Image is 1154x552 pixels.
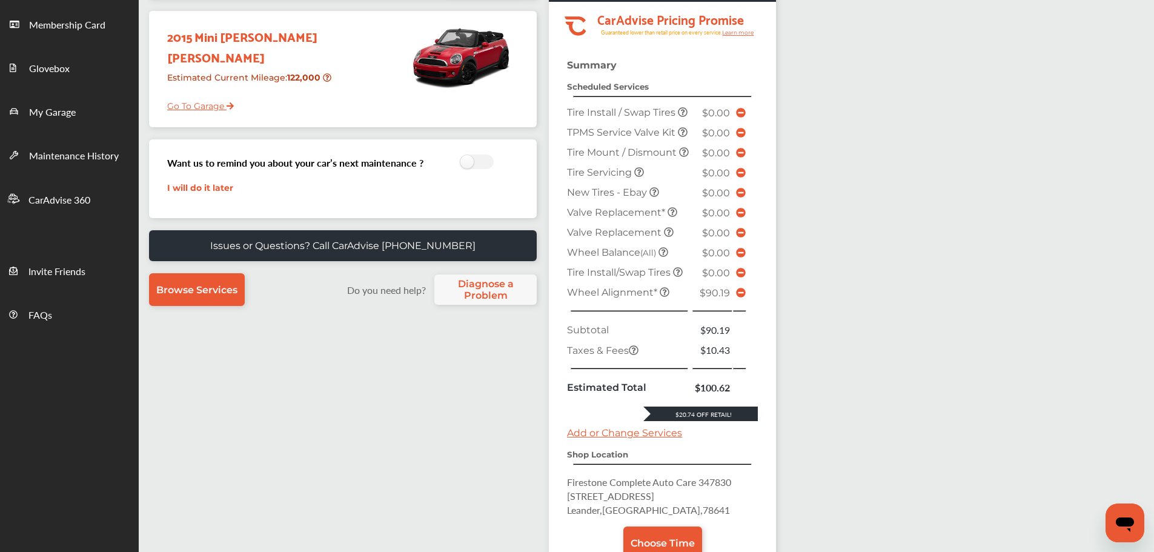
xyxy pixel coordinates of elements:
[287,72,323,83] strong: 122,000
[564,320,692,340] td: Subtotal
[643,410,758,419] div: $20.74 Off Retail!
[700,287,730,299] span: $90.19
[567,227,664,238] span: Valve Replacement
[567,187,649,198] span: New Tires - Ebay
[158,17,336,67] div: 2015 Mini [PERSON_NAME] [PERSON_NAME]
[1,45,138,89] a: Glovebox
[210,240,476,251] p: Issues or Questions? Call CarAdvise [PHONE_NUMBER]
[702,147,730,159] span: $0.00
[702,247,730,259] span: $0.00
[567,267,673,278] span: Tire Install/Swap Tires
[1,89,138,133] a: My Garage
[29,105,76,121] span: My Garage
[567,287,660,298] span: Wheel Alignment *
[567,127,678,138] span: TPMS Service Valve Kit
[29,18,105,33] span: Membership Card
[567,345,638,356] span: Taxes & Fees
[567,450,628,459] strong: Shop Location
[567,207,668,218] span: Valve Replacement*
[410,17,512,96] img: mobile_9893_st0640_046.jpg
[640,248,656,258] small: (All)
[158,67,336,98] div: Estimated Current Mileage :
[341,283,431,297] label: Do you need help?
[567,167,634,178] span: Tire Servicing
[28,308,52,324] span: FAQs
[567,427,682,439] a: Add or Change Services
[702,207,730,219] span: $0.00
[29,61,70,77] span: Glovebox
[1106,504,1144,542] iframe: Button to launch messaging window
[29,148,119,164] span: Maintenance History
[692,377,733,397] td: $100.62
[167,182,233,193] a: I will do it later
[567,489,654,503] span: [STREET_ADDRESS]
[567,107,678,118] span: Tire Install / Swap Tires
[440,278,531,301] span: Diagnose a Problem
[567,59,617,71] strong: Summary
[702,267,730,279] span: $0.00
[597,8,744,30] tspan: CarAdvise Pricing Promise
[702,187,730,199] span: $0.00
[631,537,695,549] span: Choose Time
[567,147,679,158] span: Tire Mount / Dismount
[601,28,722,36] tspan: Guaranteed lower than retail price on every service.
[567,475,731,489] span: Firestone Complete Auto Care 347830
[156,284,237,296] span: Browse Services
[567,247,658,258] span: Wheel Balance
[702,167,730,179] span: $0.00
[702,127,730,139] span: $0.00
[702,227,730,239] span: $0.00
[702,107,730,119] span: $0.00
[434,274,537,305] a: Diagnose a Problem
[692,320,733,340] td: $90.19
[28,264,85,280] span: Invite Friends
[567,503,730,517] span: Leander , [GEOGRAPHIC_DATA] , 78641
[692,340,733,360] td: $10.43
[722,29,754,36] tspan: Learn more
[1,2,138,45] a: Membership Card
[167,156,423,170] h3: Want us to remind you about your car’s next maintenance ?
[1,133,138,176] a: Maintenance History
[149,273,245,306] a: Browse Services
[149,230,537,261] a: Issues or Questions? Call CarAdvise [PHONE_NUMBER]
[564,377,692,397] td: Estimated Total
[158,91,234,115] a: Go To Garage
[567,82,649,91] strong: Scheduled Services
[28,193,90,208] span: CarAdvise 360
